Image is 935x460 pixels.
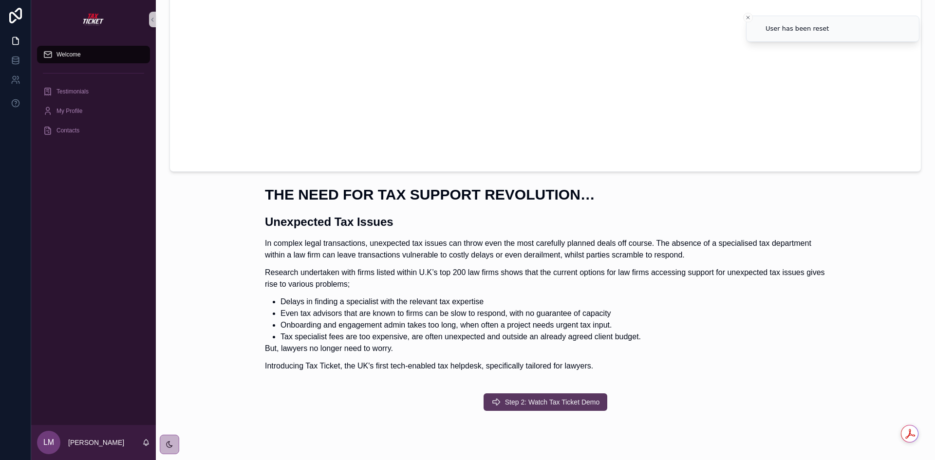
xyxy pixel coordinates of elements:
a: Contacts [37,122,150,139]
button: Step 2: Watch Tax Ticket Demo [484,393,608,411]
li: Tax specialist fees are too expensive, are often unexpected and outside an already agreed client ... [280,331,826,343]
h2: Unexpected Tax Issues [265,214,826,230]
p: In complex legal transactions, unexpected tax issues can throw even the most carefully planned de... [265,238,826,261]
p: Research undertaken with firms listed within U.K’s top 200 law firms shows that the current optio... [265,267,826,290]
p: But, lawyers no longer need to worry. [265,343,826,354]
span: Contacts [56,127,79,134]
span: My Profile [56,107,82,115]
a: My Profile [37,102,150,120]
p: Introducing Tax Ticket, the UK's first tech-enabled tax helpdesk, specifically tailored for lawyers. [265,360,826,372]
a: Testimonials [37,83,150,100]
span: Step 2: Watch Tax Ticket Demo [505,397,600,407]
a: Welcome [37,46,150,63]
span: LM [43,437,54,448]
h1: THE NEED FOR TAX SUPPORT REVOLUTION… [265,187,826,202]
div: scrollable content [31,39,156,152]
span: Welcome [56,51,81,58]
img: App logo [82,12,105,27]
p: [PERSON_NAME] [68,438,124,447]
li: Delays in finding a specialist with the relevant tax expertise [280,296,826,308]
li: Even tax advisors that are known to firms can be slow to respond, with no guarantee of capacity [280,308,826,319]
span: Testimonials [56,88,89,95]
div: User has been reset [766,24,829,34]
li: Onboarding and engagement admin takes too long, when often a project needs urgent tax input. [280,319,826,331]
button: Close toast [743,13,753,22]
